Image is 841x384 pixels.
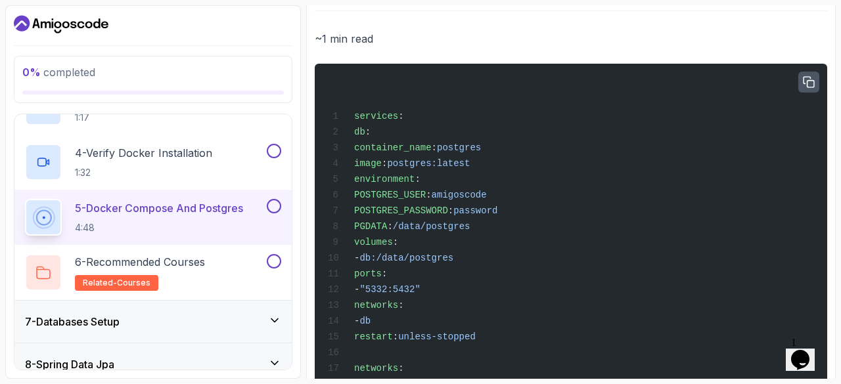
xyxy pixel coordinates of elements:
[354,363,398,373] span: networks
[354,268,382,279] span: ports
[354,142,432,153] span: container_name
[432,142,437,153] span: :
[75,166,212,179] p: 1:32
[448,205,453,216] span: :
[22,66,41,79] span: 0 %
[387,158,470,169] span: postgres:latest
[387,221,392,232] span: :
[359,284,420,295] span: "5332:5432"
[25,199,281,236] button: 5-Docker Compose And Postgres4:48
[354,316,359,326] span: -
[359,316,371,326] span: db
[354,190,426,200] span: POSTGRES_USER
[14,14,108,35] a: Dashboard
[75,221,243,234] p: 4:48
[354,221,387,232] span: PGDATA
[354,205,448,216] span: POSTGRES_PASSWORD
[75,200,243,216] p: 5 - Docker Compose And Postgres
[315,30,827,48] p: ~1 min read
[437,142,481,153] span: postgres
[354,127,365,137] span: db
[354,174,415,184] span: environment
[25,314,120,330] h3: 7 - Databases Setup
[432,190,487,200] span: amigoscode
[426,190,431,200] span: :
[354,284,359,295] span: -
[393,237,398,247] span: :
[398,111,403,121] span: :
[83,278,150,288] span: related-courses
[393,331,398,342] span: :
[354,237,393,247] span: volumes
[354,300,398,310] span: networks
[354,331,393,342] span: restart
[398,363,403,373] span: :
[75,111,201,124] p: 1:17
[398,300,403,310] span: :
[398,331,476,342] span: unless-stopped
[354,111,398,121] span: services
[25,356,114,372] h3: 8 - Spring Data Jpa
[415,174,420,184] span: :
[382,268,387,279] span: :
[22,66,95,79] span: completed
[354,158,382,169] span: image
[786,331,828,371] iframe: chat widget
[359,253,453,263] span: db:/data/postgres
[365,127,371,137] span: :
[393,221,470,232] span: /data/postgres
[453,205,497,216] span: password
[382,158,387,169] span: :
[75,254,205,270] p: 6 - Recommended Courses
[25,254,281,291] button: 6-Recommended Coursesrelated-courses
[14,301,292,343] button: 7-Databases Setup
[354,253,359,263] span: -
[25,144,281,181] button: 4-Verify Docker Installation1:32
[75,145,212,161] p: 4 - Verify Docker Installation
